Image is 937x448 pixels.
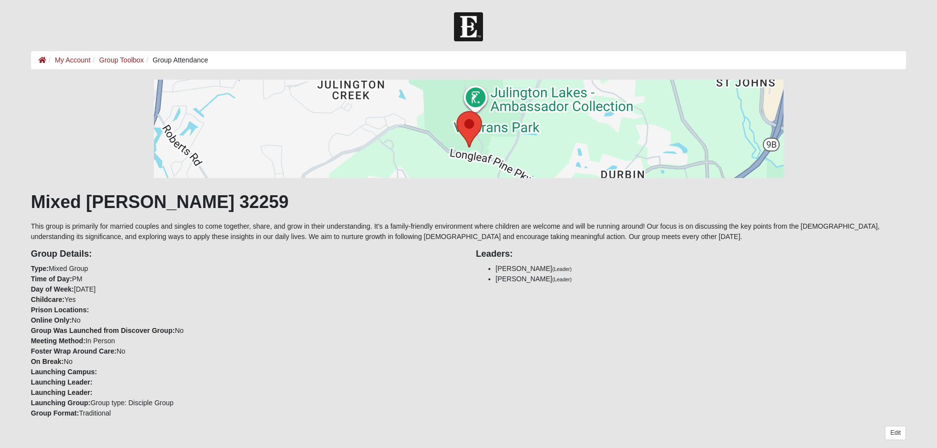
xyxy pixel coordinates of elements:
[31,327,175,334] strong: Group Was Launched from Discover Group:
[31,316,72,324] strong: Online Only:
[31,249,461,260] h4: Group Details:
[31,296,64,303] strong: Childcare:
[144,55,208,65] li: Group Attendance
[454,12,483,41] img: Church of Eleven22 Logo
[31,337,86,345] strong: Meeting Method:
[496,264,907,274] li: [PERSON_NAME]
[31,358,64,365] strong: On Break:
[31,347,117,355] strong: Foster Wrap Around Care:
[885,426,906,440] a: Edit
[552,266,572,272] small: (Leader)
[31,285,74,293] strong: Day of Week:
[31,378,92,386] strong: Launching Leader:
[31,388,92,396] strong: Launching Leader:
[31,191,907,212] h1: Mixed [PERSON_NAME] 32259
[552,276,572,282] small: (Leader)
[476,249,907,260] h4: Leaders:
[31,368,97,376] strong: Launching Campus:
[31,265,49,272] strong: Type:
[31,306,89,314] strong: Prison Locations:
[24,242,469,418] div: Mixed Group PM [DATE] Yes No No In Person No No Group type: Disciple Group Traditional
[496,274,907,284] li: [PERSON_NAME]
[31,409,79,417] strong: Group Format:
[31,399,91,407] strong: Launching Group:
[55,56,90,64] a: My Account
[31,275,72,283] strong: Time of Day:
[99,56,144,64] a: Group Toolbox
